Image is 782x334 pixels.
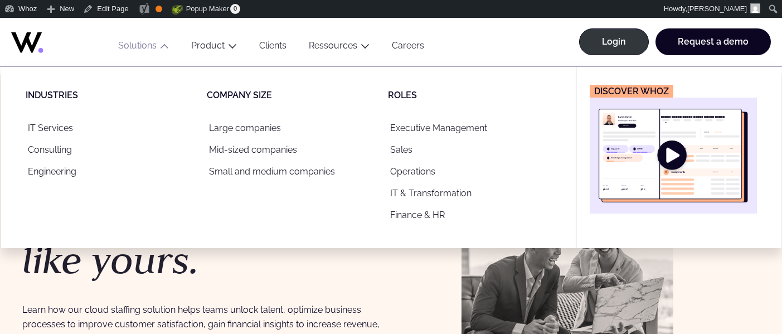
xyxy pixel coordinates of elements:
[388,117,556,139] a: Executive Management
[26,89,207,101] p: Industries
[207,89,388,101] p: Company size
[388,139,556,161] a: Sales
[107,11,771,66] div: Main
[248,40,298,55] a: Clients
[22,235,199,284] em: like yours.
[156,6,162,12] div: OK
[687,4,747,13] span: [PERSON_NAME]
[230,4,240,14] span: 0
[107,40,180,55] button: Solutions
[388,161,556,182] a: Operations
[655,28,771,55] a: Request a demo
[207,161,375,182] a: Small and medium companies
[388,204,556,226] a: Finance & HR
[381,40,435,55] a: Careers
[180,40,248,55] button: Product
[22,175,380,279] h1: Whoz transforms organizations
[590,85,757,214] a: Discover Whoz
[207,117,375,139] a: Large companies
[26,139,193,161] a: Consulting
[388,89,569,101] p: Roles
[388,182,556,204] a: IT & Transformation
[590,85,673,98] figcaption: Discover Whoz
[579,28,649,55] a: Login
[207,139,375,161] a: Mid-sized companies
[191,40,225,51] a: Product
[26,161,193,182] a: Engineering
[309,40,357,51] a: Ressources
[26,117,193,139] a: IT Services
[298,40,381,55] button: Ressources
[708,260,766,318] iframe: Chatbot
